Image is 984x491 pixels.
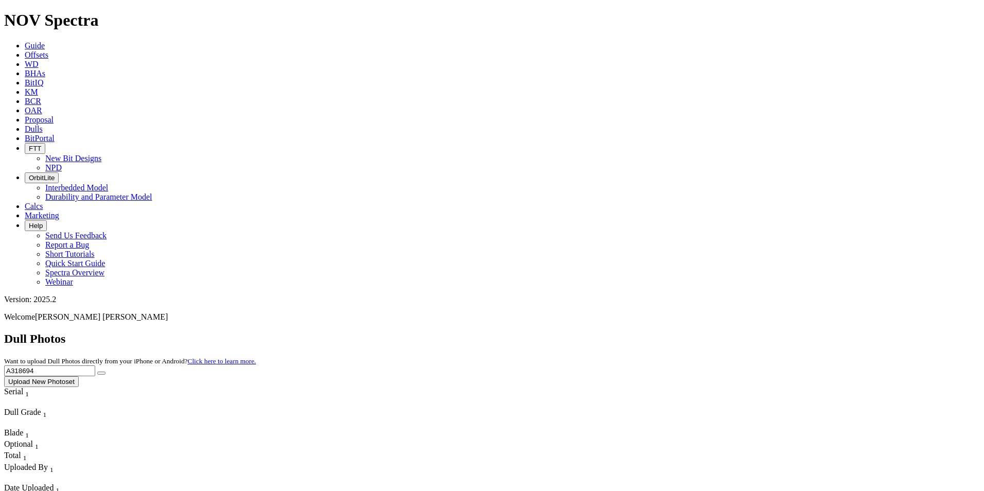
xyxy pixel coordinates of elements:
button: Upload New Photoset [4,376,79,387]
div: Uploaded By Sort None [4,463,101,474]
div: Total Sort None [4,451,40,462]
a: Interbedded Model [45,183,108,192]
span: Serial [4,387,23,396]
span: Sort None [25,428,29,437]
div: Sort None [4,440,40,451]
span: Sort None [43,408,47,416]
a: Durability and Parameter Model [45,192,152,201]
div: Serial Sort None [4,387,48,398]
div: Sort None [4,408,76,428]
h2: Dull Photos [4,332,980,346]
div: Column Menu [4,398,48,408]
span: Optional [4,440,33,448]
a: Webinar [45,277,73,286]
div: Sort None [4,428,40,440]
div: Version: 2025.2 [4,295,980,304]
button: FTT [25,143,45,154]
a: Spectra Overview [45,268,104,277]
span: Sort None [35,440,39,448]
button: OrbitLite [25,172,59,183]
a: NPD [45,163,62,172]
span: FTT [29,145,41,152]
a: Short Tutorials [45,250,95,258]
h1: NOV Spectra [4,11,980,30]
span: Uploaded By [4,463,48,471]
span: Sort None [25,387,29,396]
small: Want to upload Dull Photos directly from your iPhone or Android? [4,357,256,365]
div: Sort None [4,463,101,483]
a: BitIQ [25,78,43,87]
span: [PERSON_NAME] [PERSON_NAME] [35,312,168,321]
a: BCR [25,97,41,106]
span: Sort None [50,463,54,471]
a: New Bit Designs [45,154,101,163]
a: Send Us Feedback [45,231,107,240]
span: OrbitLite [29,174,55,182]
sub: 1 [50,466,54,474]
a: Marketing [25,211,59,220]
a: Quick Start Guide [45,259,105,268]
span: Dull Grade [4,408,41,416]
a: Click here to learn more. [188,357,256,365]
div: Column Menu [4,419,76,428]
a: BitPortal [25,134,55,143]
sub: 1 [25,390,29,398]
a: KM [25,87,38,96]
div: Dull Grade Sort None [4,408,76,419]
span: Sort None [23,451,27,460]
div: Column Menu [4,474,101,483]
p: Welcome [4,312,980,322]
button: Help [25,220,47,231]
sub: 1 [25,431,29,439]
a: BHAs [25,69,45,78]
div: Sort None [4,387,48,408]
a: OAR [25,106,42,115]
a: Proposal [25,115,54,124]
div: Blade Sort None [4,428,40,440]
sub: 1 [23,454,27,462]
a: Calcs [25,202,43,211]
div: Optional Sort None [4,440,40,451]
sub: 1 [35,443,39,450]
sub: 1 [43,411,47,418]
div: Sort None [4,451,40,462]
a: Dulls [25,125,43,133]
span: Blade [4,428,23,437]
a: Report a Bug [45,240,89,249]
a: Offsets [25,50,48,59]
a: WD [25,60,39,68]
a: Guide [25,41,45,50]
span: Help [29,222,43,230]
input: Search Serial Number [4,365,95,376]
span: Total [4,451,21,460]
